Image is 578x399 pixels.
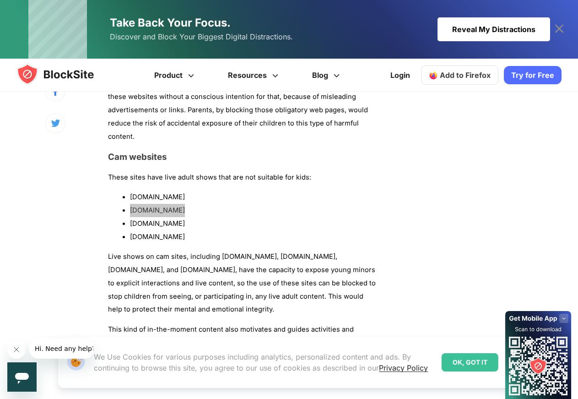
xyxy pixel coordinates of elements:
[385,64,416,86] a: Login
[5,6,66,14] span: Hi. Need any help?
[94,351,434,373] p: We Use Cookies for various purposes including analytics, personalized content and ads. By continu...
[130,204,378,217] li: [DOMAIN_NAME]
[130,230,378,244] li: [DOMAIN_NAME]
[130,217,378,230] li: [DOMAIN_NAME]
[16,63,112,85] img: blocksite-icon.5d769676.svg
[110,16,231,29] span: Take Back Your Focus.
[108,250,378,316] p: Live shows on cam sites, including [DOMAIN_NAME], [DOMAIN_NAME], [DOMAIN_NAME], and [DOMAIN_NAME]...
[139,59,212,92] a: Product
[442,353,498,372] div: OK, GOT IT
[212,59,297,92] a: Resources
[438,17,550,41] div: Reveal My Distractions
[504,66,562,84] a: Try for Free
[7,362,37,392] iframe: Button to launch messaging window
[440,71,491,80] span: Add to Firefox
[110,30,293,44] span: Discover and Block Your Biggest Digital Distractions.
[108,152,378,162] h3: Cam websites
[108,323,378,389] p: This kind of in-the-moment content also motivates and guides activities and interactions that are...
[421,66,498,85] a: Add to Firefox
[108,171,378,184] p: These sites have live adult shows that are not suitable for kids:
[108,77,378,143] p: Due to the easy accessibility of such websites, children could easily come across these websites ...
[7,340,26,359] iframe: Close message
[29,339,93,359] iframe: Message from company
[297,59,358,92] a: Blog
[429,71,438,80] img: firefox-icon.svg
[379,363,428,372] a: Privacy Policy
[130,191,378,204] li: [DOMAIN_NAME]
